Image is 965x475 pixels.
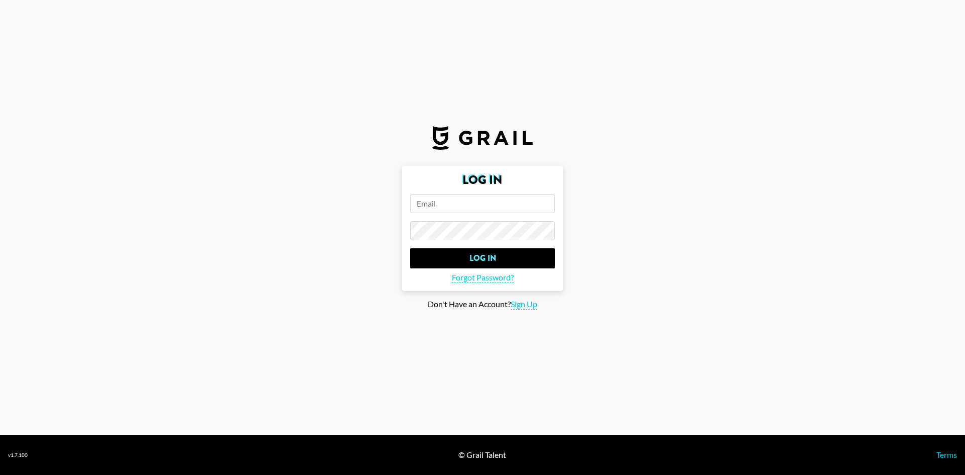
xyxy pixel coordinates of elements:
span: Sign Up [511,299,537,310]
input: Log In [410,248,555,268]
img: Grail Talent Logo [432,126,533,150]
a: Terms [936,450,957,459]
span: Forgot Password? [452,272,514,283]
div: © Grail Talent [458,450,506,460]
div: Don't Have an Account? [8,299,957,310]
input: Email [410,194,555,213]
h2: Log In [410,174,555,186]
div: v 1.7.100 [8,452,28,458]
